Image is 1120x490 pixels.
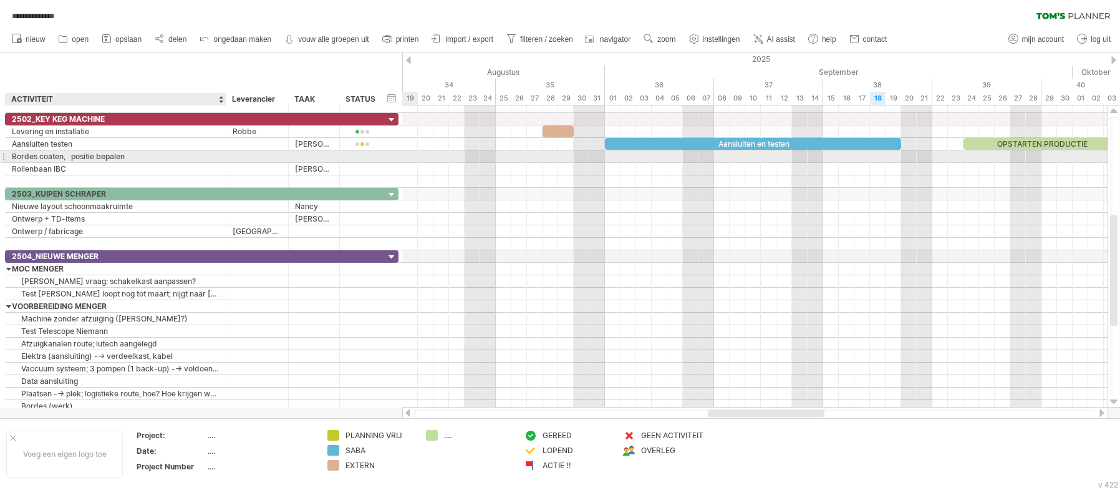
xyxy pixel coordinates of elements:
div: ACTIE !! [543,460,611,471]
span: navigator [600,35,630,44]
div: donderdag, 11 September 2025 [761,92,776,105]
div: zondag, 24 Augustus 2025 [480,92,496,105]
span: zoom [657,35,675,44]
a: mijn account [1005,31,1068,47]
div: Test Telescope Niemann [12,325,220,337]
span: filteren / zoeken [520,35,573,44]
a: help [805,31,840,47]
span: instellingen [703,35,740,44]
a: log uit [1074,31,1114,47]
div: Ontwerp + TD-items [12,213,220,225]
div: PLANNING VRIJ [345,430,413,441]
div: September 2025 [605,66,1073,79]
div: Levering en installatie [12,125,220,137]
div: Rollenbaan IBC [12,163,220,175]
div: maandag, 25 Augustus 2025 [496,92,511,105]
a: AI assist [750,31,799,47]
div: vrijdag, 19 September 2025 [886,92,901,105]
div: vrijdag, 5 September 2025 [667,92,683,105]
div: Aansluiten testen [12,138,220,150]
div: maandag, 22 September 2025 [932,92,948,105]
div: LOPEND [543,445,611,456]
div: vrijdag, 29 Augustus 2025 [558,92,574,105]
div: TAAK [294,93,332,105]
div: 36 [605,79,714,92]
div: zaterdag, 23 Augustus 2025 [465,92,480,105]
div: [PERSON_NAME] [295,163,333,175]
div: [PERSON_NAME] vraag: schakelkast aanpassen? [12,275,220,287]
div: Machine zonder afzuiging ([PERSON_NAME]?) [12,313,220,325]
a: navigator [583,31,634,47]
div: donderdag, 4 September 2025 [652,92,667,105]
div: [PERSON_NAME] [295,138,333,150]
div: STATUS [345,93,378,105]
div: woensdag, 1 Oktober 2025 [1073,92,1088,105]
span: AI assist [767,35,795,44]
div: donderdag, 21 Augustus 2025 [433,92,449,105]
div: VOORBEREIDING MENGER [12,300,220,312]
div: dinsdag, 23 September 2025 [948,92,963,105]
div: Nancy [295,200,333,212]
div: Date: [137,446,205,456]
div: OVERLEG [641,445,709,456]
div: Voeg een eigen logo toe [6,431,123,478]
div: vrijdag, 12 September 2025 [776,92,792,105]
div: maandag, 29 September 2025 [1041,92,1057,105]
span: help [822,35,836,44]
div: maandag, 15 September 2025 [823,92,839,105]
a: import / export [428,31,497,47]
div: [PERSON_NAME] [295,213,333,225]
div: 37 [714,79,823,92]
div: zaterdag, 30 Augustus 2025 [574,92,589,105]
div: 2504_NIEUWE MENGER [12,250,220,262]
div: Data aansluiting [12,375,220,387]
div: SABA [345,445,413,456]
div: .... [444,430,512,441]
div: vrijdag, 22 Augustus 2025 [449,92,465,105]
div: Test [PERSON_NAME] loopt nog tot maart; nijgt naar [GEOGRAPHIC_DATA] (software??) [12,288,220,300]
span: import / export [445,35,493,44]
div: dinsdag, 30 September 2025 [1057,92,1073,105]
div: Nieuwe layout schoonmaakruimte [12,200,220,212]
div: OPSTARTEN PRODUCTIE [963,138,1119,150]
span: ongedaan maken [213,35,271,44]
div: dinsdag, 16 September 2025 [839,92,854,105]
div: Robbe [233,125,282,137]
div: GEREED [543,430,611,441]
div: 39 [932,79,1041,92]
div: zaterdag, 6 September 2025 [683,92,698,105]
div: donderdag, 28 Augustus 2025 [543,92,558,105]
div: Plaatsen --> plek; logistieke route, hoe? Hoe krijgen we die binnen, gat in beton, vloer sterk ge... [12,388,220,399]
div: zaterdag, 20 September 2025 [901,92,917,105]
div: EXTERN [345,460,413,471]
div: [GEOGRAPHIC_DATA] [233,225,282,237]
div: zondag, 7 September 2025 [698,92,714,105]
div: woensdag, 17 September 2025 [854,92,870,105]
div: v 422 [1098,480,1118,489]
div: .... [208,430,312,441]
div: vrijdag, 3 Oktober 2025 [1104,92,1119,105]
div: zondag, 21 September 2025 [917,92,932,105]
div: .... [208,461,312,472]
span: printen [396,35,419,44]
div: woensdag, 27 Augustus 2025 [527,92,543,105]
div: Bordes coaten, positie bepalen [12,150,220,162]
div: dinsdag, 9 September 2025 [730,92,745,105]
a: ongedaan maken [196,31,275,47]
a: vouw alle groepen uit [281,31,372,47]
span: mijn account [1022,35,1064,44]
div: Project: [137,430,205,441]
a: opslaan [99,31,145,47]
span: contact [863,35,887,44]
div: 35 [496,79,605,92]
div: dinsdag, 2 September 2025 [620,92,636,105]
a: filteren / zoeken [503,31,577,47]
div: woensdag, 10 September 2025 [745,92,761,105]
div: Leverancier [232,93,281,105]
a: instellingen [686,31,744,47]
div: ACTIVITEIT [11,93,219,105]
a: printen [379,31,423,47]
div: donderdag, 25 September 2025 [979,92,995,105]
div: dinsdag, 19 Augustus 2025 [402,92,418,105]
div: woensdag, 24 September 2025 [963,92,979,105]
